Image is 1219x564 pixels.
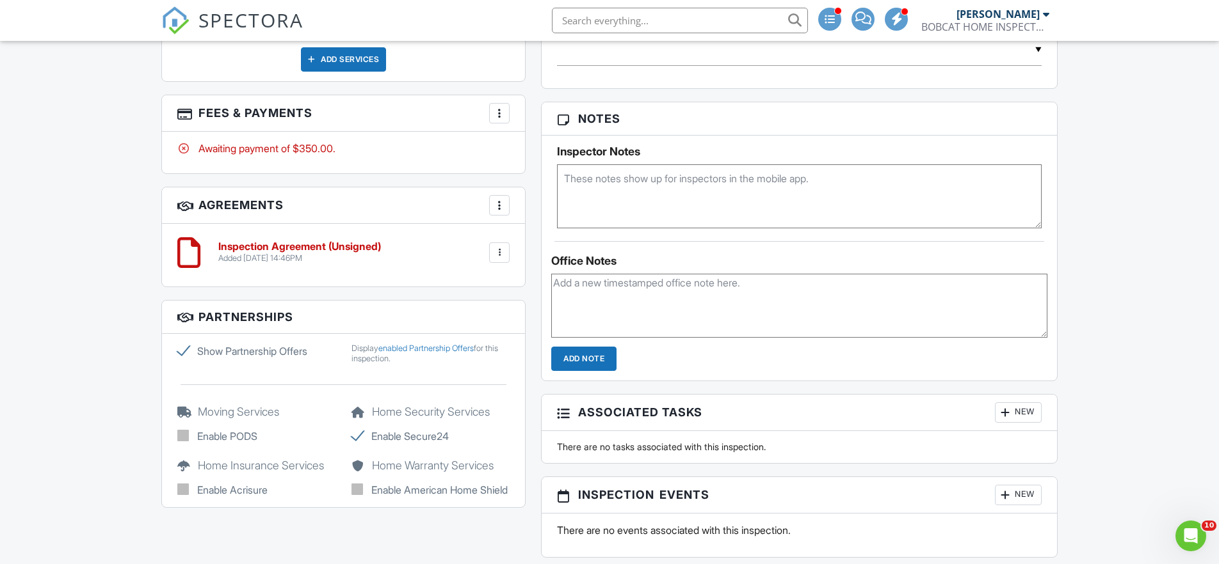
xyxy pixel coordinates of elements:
[218,241,381,253] h6: Inspection Agreement (Unsigned)
[177,428,336,444] label: Enable PODS
[542,102,1057,136] h3: Notes
[177,141,510,155] div: Awaiting payment of $350.00.
[177,405,336,418] h5: Moving Services
[1202,521,1216,531] span: 10
[162,95,525,132] h3: Fees & Payments
[161,6,190,35] img: The Best Home Inspection Software - Spectora
[162,187,525,224] h3: Agreements
[1175,521,1206,551] iframe: Intercom live chat
[301,47,386,72] div: Add Services
[162,301,525,334] h3: Partnerships
[578,486,654,503] span: Inspection
[218,253,381,263] div: Added [DATE] 14:46PM
[351,343,510,364] div: Display for this inspection.
[557,145,1042,158] h5: Inspector Notes
[578,403,702,421] span: Associated Tasks
[177,343,336,359] label: Show Partnership Offers
[557,523,1042,537] p: There are no events associated with this inspection.
[551,255,1047,267] div: Office Notes
[198,6,303,33] span: SPECTORA
[351,459,510,472] h5: Home Warranty Services
[378,343,474,353] a: enabled Partnership Offers
[351,482,510,497] label: Enable American Home Shield
[549,441,1049,453] div: There are no tasks associated with this inspection.
[995,485,1042,505] div: New
[552,8,808,33] input: Search everything...
[551,347,617,371] input: Add Note
[177,482,336,497] label: Enable Acrisure
[921,20,1049,33] div: BOBCAT HOME INSPECTOR
[161,17,303,44] a: SPECTORA
[995,402,1042,423] div: New
[957,8,1040,20] div: [PERSON_NAME]
[351,428,510,444] label: Enable Secure24
[659,486,709,503] span: Events
[177,459,336,472] h5: Home Insurance Services
[218,241,381,263] a: Inspection Agreement (Unsigned) Added [DATE] 14:46PM
[351,405,510,418] h5: Home Security Services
